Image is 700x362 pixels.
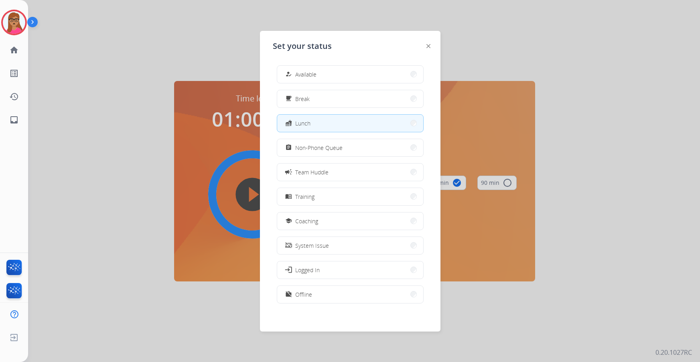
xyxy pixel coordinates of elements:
[277,90,423,107] button: Break
[285,144,292,151] mat-icon: assignment
[285,218,292,224] mat-icon: school
[295,241,329,250] span: System Issue
[295,144,343,152] span: Non-Phone Queue
[295,217,318,225] span: Coaching
[277,66,423,83] button: Available
[285,95,292,102] mat-icon: free_breakfast
[277,261,423,279] button: Logged In
[277,212,423,230] button: Coaching
[277,286,423,303] button: Offline
[9,115,19,125] mat-icon: inbox
[277,115,423,132] button: Lunch
[284,266,292,274] mat-icon: login
[295,266,320,274] span: Logged In
[9,69,19,78] mat-icon: list_alt
[284,168,292,176] mat-icon: campaign
[295,70,317,79] span: Available
[295,192,314,201] span: Training
[285,291,292,298] mat-icon: work_off
[295,168,329,176] span: Team Huddle
[3,11,25,34] img: avatar
[295,95,310,103] span: Break
[295,290,312,299] span: Offline
[285,193,292,200] mat-icon: menu_book
[285,242,292,249] mat-icon: phonelink_off
[9,92,19,101] mat-icon: history
[655,348,692,357] p: 0.20.1027RC
[277,237,423,254] button: System Issue
[295,119,310,127] span: Lunch
[273,40,332,52] span: Set your status
[277,139,423,156] button: Non-Phone Queue
[9,45,19,55] mat-icon: home
[426,44,430,48] img: close-button
[285,71,292,78] mat-icon: how_to_reg
[277,188,423,205] button: Training
[277,164,423,181] button: Team Huddle
[285,120,292,127] mat-icon: fastfood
